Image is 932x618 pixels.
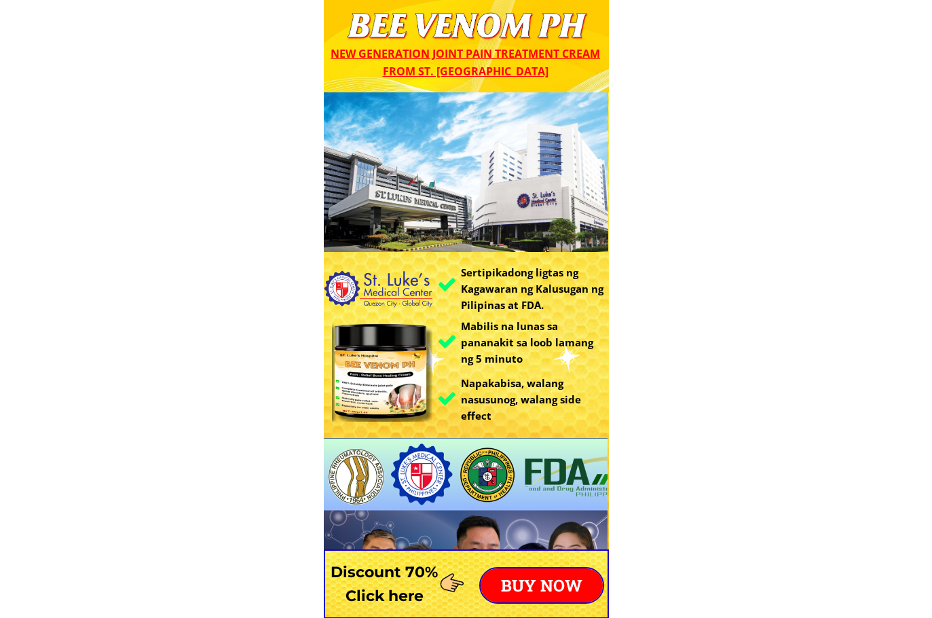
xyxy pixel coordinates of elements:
[461,375,608,424] h3: Napakabisa, walang nasusunog, walang side effect
[331,46,600,79] span: New generation joint pain treatment cream from St. [GEOGRAPHIC_DATA]
[324,560,445,608] h3: Discount 70% Click here
[461,318,605,367] h3: Mabilis na lunas sa pananakit sa loob lamang ng 5 minuto
[461,264,612,313] h3: Sertipikadong ligtas ng Kagawaran ng Kalusugan ng Pilipinas at FDA.
[481,568,603,602] p: BUY NOW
